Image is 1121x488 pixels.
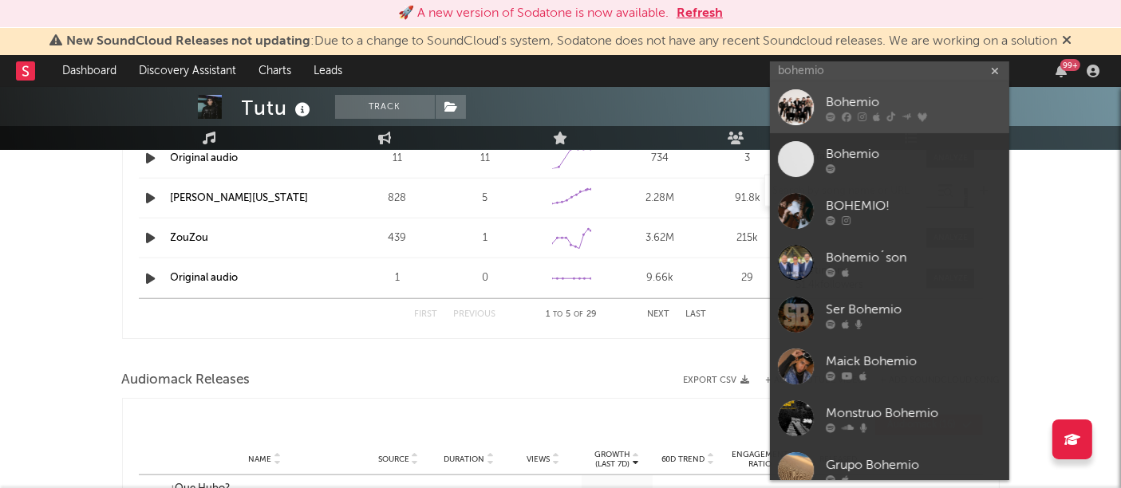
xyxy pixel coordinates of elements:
div: 1 [357,270,437,286]
div: + Add YouTube Video [750,376,865,385]
button: Next [648,310,670,319]
div: 🚀 A new version of Sodatone is now available. [398,4,669,23]
div: 9.66k [620,270,700,286]
a: Bohemio [770,81,1009,133]
button: Last [686,310,707,319]
div: 215k [708,230,787,246]
a: Discovery Assistant [128,55,247,87]
div: 1 5 29 [528,305,616,325]
div: BOHEMIO! [826,197,1001,216]
a: Monstruo Bohemio [770,392,1009,444]
span: New SoundCloud Releases not updating [66,35,310,48]
div: Ser Bohemio [826,301,1001,320]
div: 0 [445,270,525,286]
a: Bohemio [770,133,1009,185]
span: 60D Trend [661,455,705,464]
a: Original audio [171,153,239,163]
a: Leads [302,55,353,87]
span: Audiomack Releases [122,371,251,390]
span: Engagement Ratio [728,450,794,469]
a: BOHEMIO! [770,185,1009,237]
input: Search by song name or URL [765,185,934,198]
button: Previous [454,310,496,319]
div: 11 [445,151,525,167]
a: Maick Bohemio [770,340,1009,392]
button: Refresh [677,4,723,23]
a: Original audio [171,273,239,283]
div: 99 + [1060,59,1080,71]
div: 3 [708,151,787,167]
a: Dashboard [51,55,128,87]
button: + Add YouTube Video [766,376,865,385]
span: Dismiss [1062,35,1072,48]
div: 11 [357,151,437,167]
span: Duration [444,455,484,464]
div: Bohemio [826,93,1001,112]
p: Growth [594,450,630,459]
div: Monstruo Bohemio [826,404,1001,423]
span: Source [378,455,409,464]
div: Bohemio´son [826,249,1001,268]
div: 1 [445,230,525,246]
div: 439 [357,230,437,246]
a: Ser Bohemio [770,289,1009,340]
button: 99+ [1056,65,1067,77]
span: : Due to a change to SoundCloud's system, Sodatone does not have any recent Soundcloud releases. ... [66,35,1057,48]
a: ZouZou [171,233,209,243]
p: (Last 7d) [594,459,630,469]
a: Charts [247,55,302,87]
button: First [415,310,438,319]
div: Grupo Bohemio [826,456,1001,475]
input: Search for artists [770,61,1009,81]
div: Bohemio [826,145,1001,164]
span: Views [527,455,550,464]
div: 734 [620,151,700,167]
span: of [574,311,584,318]
button: Export CSV [684,376,750,385]
a: Bohemio´son [770,237,1009,289]
div: Maick Bohemio [826,352,1001,372]
div: 3.62M [620,230,700,246]
div: Tutu [242,95,315,121]
span: Name [248,455,271,464]
button: Track [335,95,435,119]
div: 29 [708,270,787,286]
span: to [554,311,563,318]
